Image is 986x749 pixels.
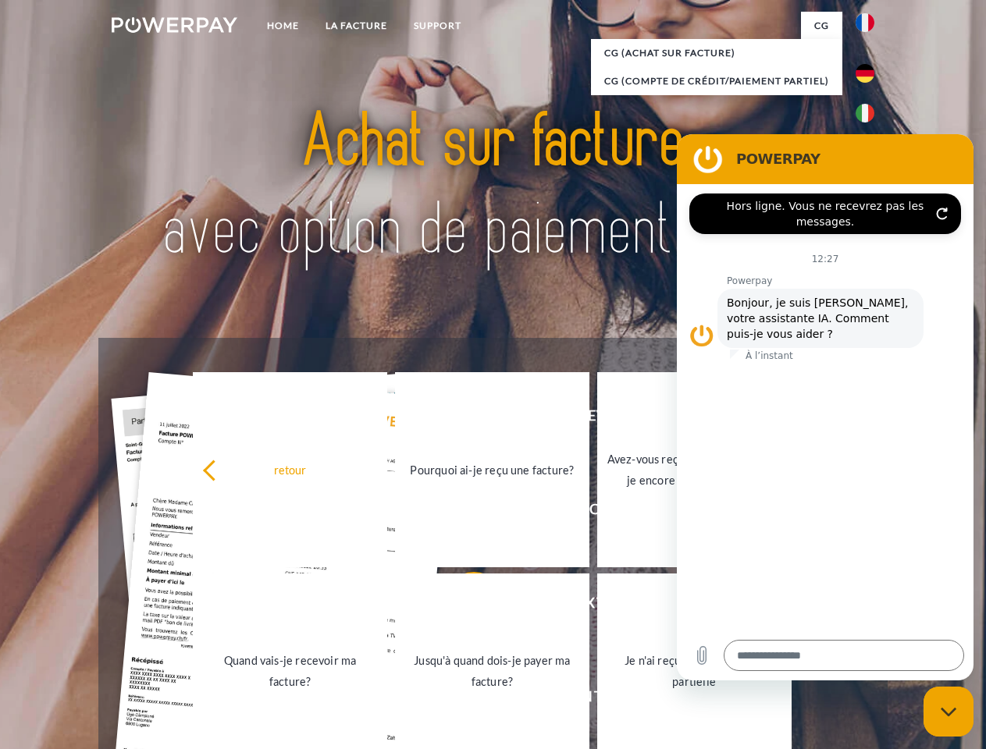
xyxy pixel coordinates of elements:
[202,650,378,692] div: Quand vais-je recevoir ma facture?
[856,104,874,122] img: it
[856,13,874,32] img: fr
[591,39,842,67] a: CG (achat sur facture)
[312,12,400,40] a: LA FACTURE
[149,75,837,299] img: title-powerpay_fr.svg
[607,449,782,491] div: Avez-vous reçu mes paiements, ai-je encore un solde ouvert?
[801,12,842,40] a: CG
[254,12,312,40] a: Home
[400,12,475,40] a: Support
[112,17,237,33] img: logo-powerpay-white.svg
[856,64,874,83] img: de
[404,650,580,692] div: Jusqu'à quand dois-je payer ma facture?
[404,459,580,480] div: Pourquoi ai-je reçu une facture?
[607,650,782,692] div: Je n'ai reçu qu'une livraison partielle
[677,134,974,680] iframe: Fenêtre de messagerie
[591,67,842,95] a: CG (Compte de crédit/paiement partiel)
[597,372,792,567] a: Avez-vous reçu mes paiements, ai-je encore un solde ouvert?
[924,687,974,737] iframe: Bouton de lancement de la fenêtre de messagerie, conversation en cours
[202,459,378,480] div: retour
